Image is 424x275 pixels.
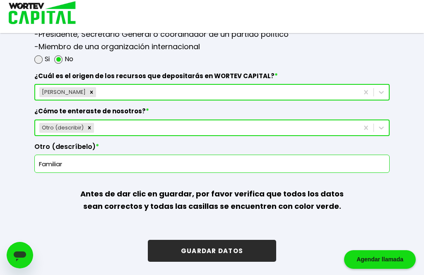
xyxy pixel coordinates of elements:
div: Otro (describir) [39,123,85,133]
div: [PERSON_NAME] [39,87,87,97]
label: Otro (descríbelo) [34,143,390,155]
label: ¿Cómo te enteraste de nosotros? [34,107,390,120]
iframe: Botón para iniciar la ventana de mensajería [7,242,33,268]
button: GUARDAR DATOS [148,240,276,262]
label: Si [45,53,50,65]
label: No [65,53,73,65]
div: Remove Sueldo [87,87,96,97]
div: Agendar llamada [344,250,416,269]
label: ¿Cuál es el origen de los recursos que depositarás en WORTEV CAPITAL? [34,72,390,84]
div: Remove Otro (describir) [85,123,94,133]
b: Antes de dar clic en guardar, por favor verifica que todos los datos sean correctos y todas las c... [80,189,344,211]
